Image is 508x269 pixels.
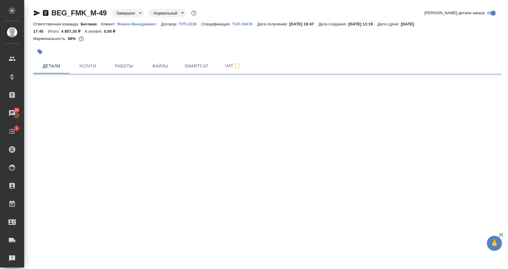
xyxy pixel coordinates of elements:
[51,9,107,17] a: BEG_FMK_M-49
[179,22,201,26] p: ТУП-2330
[33,9,41,17] button: Скопировать ссылку для ЯМессенджера
[85,29,104,34] p: К оплате:
[257,22,289,26] p: Дата получения:
[77,35,85,43] button: 1281.80 RUB;
[2,124,23,139] a: 1
[112,9,144,17] div: Завершен
[33,36,68,41] p: Маржинальность:
[218,62,247,70] span: Чат
[2,106,23,121] a: 20
[232,22,257,26] p: TUP-16476
[73,62,102,70] span: Услуги
[487,236,502,251] button: 🙏
[115,11,137,16] button: Завершен
[68,36,77,41] p: 68%
[348,22,378,26] p: [DATE] 11:19
[12,125,21,131] span: 1
[152,11,179,16] button: Нормальный
[81,22,101,26] p: Беговая
[104,29,120,34] p: 0,00 ₽
[318,22,348,26] p: Дата создания:
[425,10,485,16] span: [PERSON_NAME] детали заказа
[146,62,175,70] span: Файлы
[42,9,49,17] button: Скопировать ссылку
[33,45,47,58] button: Добавить тэг
[201,22,232,26] p: Спецификация:
[289,22,319,26] p: [DATE] 16:47
[489,237,500,250] span: 🙏
[190,9,198,17] button: Доп статусы указывают на важность/срочность заказа
[149,9,186,17] div: Завершен
[161,22,179,26] p: Договор:
[11,107,22,113] span: 20
[117,22,161,26] p: Фемко-Менеджмент
[33,22,81,26] p: Ответственная команда:
[109,62,138,70] span: Работы
[182,62,211,70] span: Smartcat
[37,62,66,70] span: Детали
[233,62,241,70] svg: Подписаться
[179,21,201,26] a: ТУП-2330
[61,29,85,34] p: 4 857,30 ₽
[48,29,61,34] p: Итого:
[117,21,161,26] a: Фемко-Менеджмент
[377,22,401,26] p: Дата сдачи:
[232,21,257,26] a: TUP-16476
[101,22,117,26] p: Клиент:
